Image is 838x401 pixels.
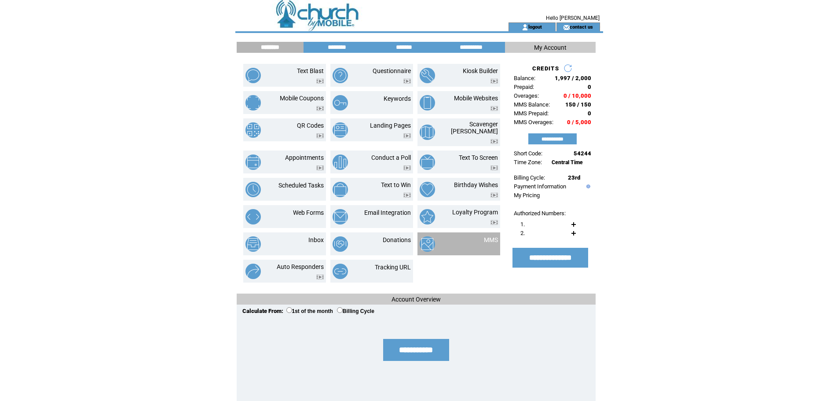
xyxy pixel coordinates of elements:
a: Text Blast [297,67,324,74]
span: Time Zone: [514,159,542,166]
img: mms.png [420,236,435,252]
img: video.png [403,79,411,84]
a: contact us [570,24,593,29]
span: MMS Balance: [514,101,550,108]
img: video.png [490,106,498,111]
a: Text To Screen [459,154,498,161]
img: web-forms.png [245,209,261,224]
img: landing-pages.png [333,122,348,138]
span: Account Overview [392,296,441,303]
img: video.png [490,220,498,225]
img: video.png [316,275,324,280]
img: mobile-websites.png [420,95,435,110]
span: Authorized Numbers: [514,210,566,217]
img: video.png [403,133,411,138]
a: Appointments [285,154,324,161]
a: Donations [383,236,411,243]
a: QR Codes [297,122,324,129]
a: Scheduled Tasks [278,182,324,189]
a: Mobile Coupons [280,95,324,102]
span: Overages: [514,92,539,99]
img: video.png [316,79,324,84]
img: keywords.png [333,95,348,110]
span: 0 [588,110,591,117]
span: MMS Prepaid: [514,110,549,117]
a: Questionnaire [373,67,411,74]
span: Balance: [514,75,535,81]
label: Billing Cycle [337,308,374,314]
a: Loyalty Program [452,209,498,216]
span: 23rd [568,174,580,181]
span: My Account [534,44,567,51]
span: CREDITS [532,65,559,72]
a: Tracking URL [375,264,411,271]
img: conduct-a-poll.png [333,155,348,170]
a: Birthday Wishes [454,181,498,188]
input: 1st of the month [286,307,292,313]
img: video.png [316,166,324,170]
img: donations.png [333,236,348,252]
img: text-to-win.png [333,182,348,197]
img: birthday-wishes.png [420,182,435,197]
span: MMS Overages: [514,119,553,125]
span: Calculate From: [242,308,283,314]
span: Hello [PERSON_NAME] [546,15,600,21]
img: email-integration.png [333,209,348,224]
span: 1,997 / 2,000 [555,75,591,81]
a: logout [528,24,542,29]
span: Short Code: [514,150,542,157]
img: contact_us_icon.gif [563,24,570,31]
span: 54244 [574,150,591,157]
img: mobile-coupons.png [245,95,261,110]
img: video.png [490,166,498,170]
label: 1st of the month [286,308,333,314]
span: Central Time [552,159,583,166]
img: inbox.png [245,236,261,252]
a: Email Integration [364,209,411,216]
img: video.png [490,139,498,144]
img: video.png [403,193,411,198]
a: Scavenger [PERSON_NAME] [451,121,498,135]
a: Mobile Websites [454,95,498,102]
a: Auto Responders [277,263,324,270]
span: Prepaid: [514,84,534,90]
a: Landing Pages [370,122,411,129]
span: 2. [520,230,525,236]
a: Payment Information [514,183,566,190]
span: Billing Cycle: [514,174,545,181]
img: help.gif [584,184,590,188]
a: My Pricing [514,192,540,199]
img: text-blast.png [245,68,261,83]
a: Web Forms [293,209,324,216]
input: Billing Cycle [337,307,343,313]
img: qr-codes.png [245,122,261,138]
img: account_icon.gif [522,24,528,31]
span: 0 / 10,000 [564,92,591,99]
img: video.png [316,106,324,111]
span: 0 [588,84,591,90]
img: kiosk-builder.png [420,68,435,83]
img: tracking-url.png [333,264,348,279]
img: scavenger-hunt.png [420,125,435,140]
img: text-to-screen.png [420,155,435,170]
img: appointments.png [245,155,261,170]
img: questionnaire.png [333,68,348,83]
img: auto-responders.png [245,264,261,279]
a: Conduct a Poll [371,154,411,161]
a: Inbox [308,236,324,243]
a: MMS [484,236,498,243]
a: Keywords [384,95,411,102]
img: video.png [403,166,411,170]
a: Text to Win [381,181,411,188]
img: scheduled-tasks.png [245,182,261,197]
span: 150 / 150 [565,101,591,108]
img: loyalty-program.png [420,209,435,224]
img: video.png [316,133,324,138]
a: Kiosk Builder [463,67,498,74]
span: 0 / 5,000 [567,119,591,125]
img: video.png [490,79,498,84]
img: video.png [490,193,498,198]
span: 1. [520,221,525,228]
